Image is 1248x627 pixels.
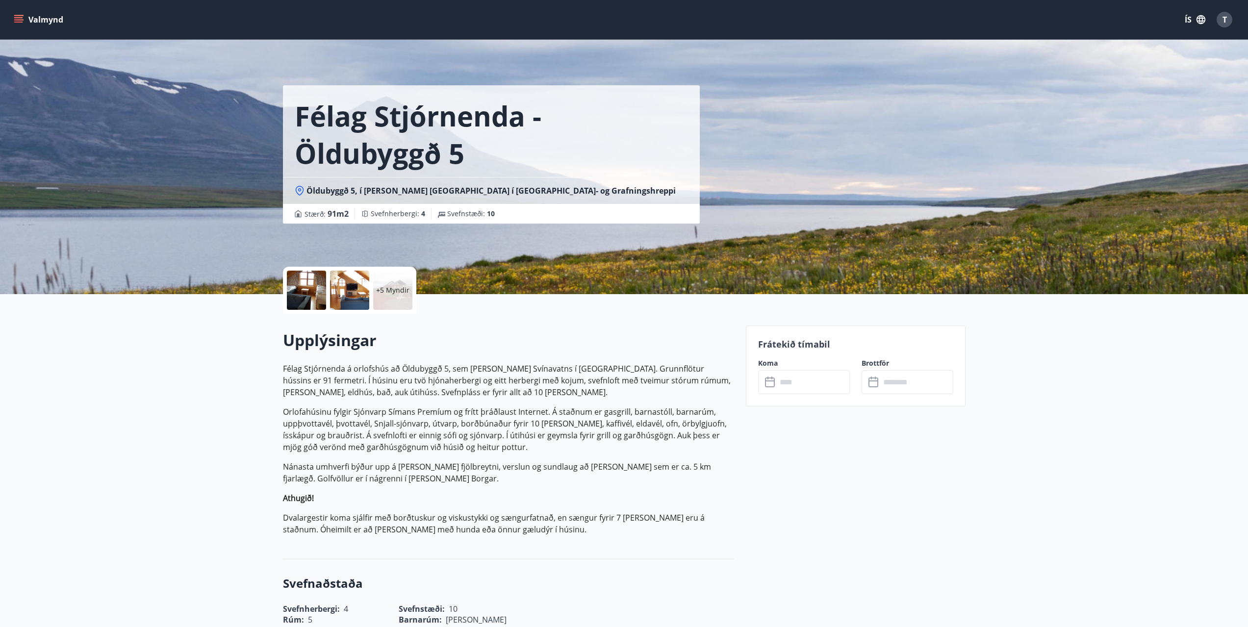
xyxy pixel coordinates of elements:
span: Svefnherbergi : [371,209,425,219]
span: [PERSON_NAME] [446,614,507,625]
h1: Félag Stjórnenda - Öldubyggð 5 [295,97,688,172]
button: menu [12,11,67,28]
label: Brottför [862,358,953,368]
button: T [1213,8,1236,31]
span: Rúm : [283,614,304,625]
h3: Svefnaðstaða [283,575,734,592]
span: Svefnstæði : [447,209,495,219]
p: Nánasta umhverfi býður upp á [PERSON_NAME] fjölbreytni, verslun og sundlaug að [PERSON_NAME] sem ... [283,461,734,484]
span: Öldubyggð 5, í [PERSON_NAME] [GEOGRAPHIC_DATA] í [GEOGRAPHIC_DATA]- og Grafningshreppi [306,185,676,196]
button: ÍS [1179,11,1211,28]
h2: Upplýsingar [283,329,734,351]
span: 91 m2 [328,208,349,219]
label: Koma [758,358,850,368]
p: Orlofahúsinu fylgir Sjónvarp Símans Premíum og frítt þráðlaust Internet. Á staðnum er gasgrill, b... [283,406,734,453]
p: +5 Myndir [376,285,409,295]
strong: Athugið! [283,493,314,503]
p: Frátekið tímabil [758,338,953,351]
span: T [1223,14,1227,25]
span: 4 [421,209,425,218]
span: Barnarúm : [399,614,442,625]
p: Dvalargestir koma sjálfir með borðtuskur og viskustykki og sængurfatnað, en sængur fyrir 7 [PERSO... [283,512,734,535]
span: 5 [308,614,312,625]
span: Stærð : [305,208,349,220]
p: Félag Stjórnenda á orlofshús að Öldubyggð 5, sem [PERSON_NAME] Svínavatns í [GEOGRAPHIC_DATA]. Gr... [283,363,734,398]
span: 10 [487,209,495,218]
